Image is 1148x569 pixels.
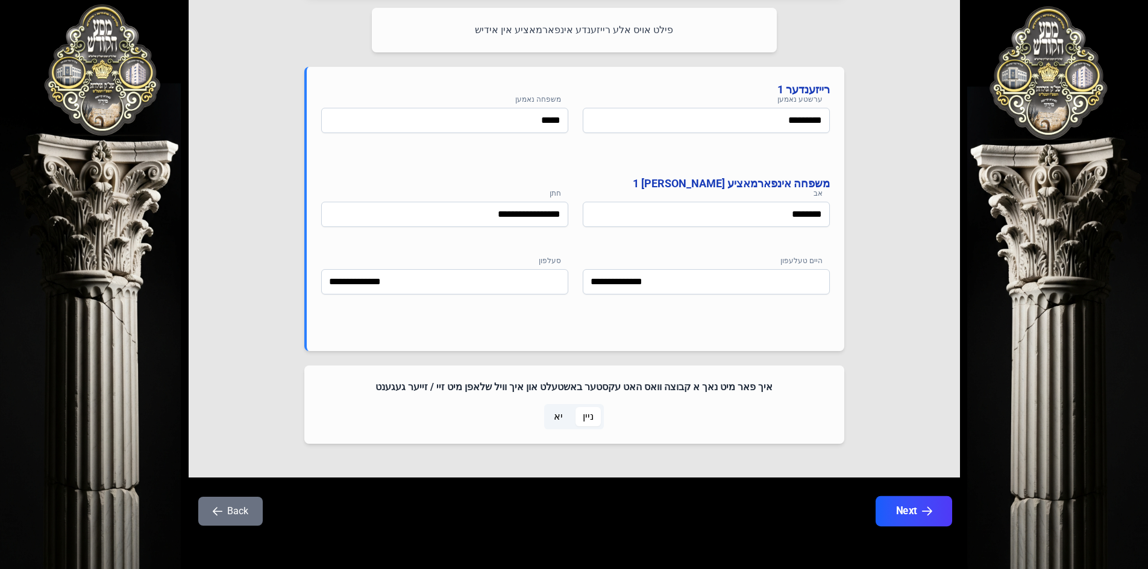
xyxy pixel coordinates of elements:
p-togglebutton: יא [544,404,573,429]
h4: איך פאר מיט נאך א קבוצה וואס האט עקסטער באשטעלט און איך וויל שלאפן מיט זיי / זייער געגענט [319,380,830,394]
p-togglebutton: ניין [573,404,604,429]
button: Next [875,496,952,526]
button: Back [198,497,263,526]
h4: משפחה אינפארמאציע [PERSON_NAME] 1 [321,175,830,192]
p: פילט אויס אלע רייזענדע אינפארמאציע אין אידיש [386,22,762,38]
h4: רייזענדער 1 [321,81,830,98]
span: ניין [583,409,594,424]
span: יא [554,409,563,424]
